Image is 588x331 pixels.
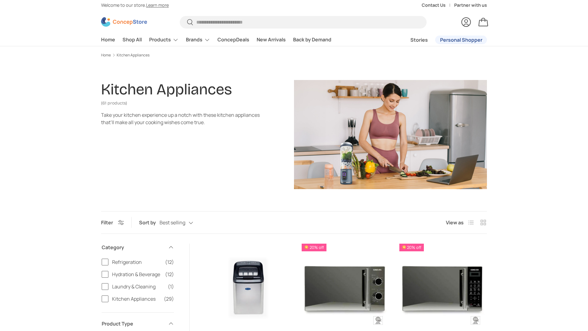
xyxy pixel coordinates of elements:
a: Kitchen Appliances [117,53,149,57]
img: ConcepStore [101,17,147,27]
span: Product Type [102,320,164,327]
span: 20% off [399,244,424,251]
a: Contact Us [422,2,454,9]
span: Best selling [160,220,185,226]
nav: Primary [101,34,331,46]
label: Sort by [139,219,160,226]
span: (29) [164,295,174,302]
a: Back by Demand [293,34,331,46]
span: 20% off [302,244,326,251]
a: Products [149,34,179,46]
summary: Category [102,236,174,258]
a: ConcepDeals [217,34,249,46]
div: Take your kitchen experience up a notch with these kitchen appliances that’ll make all your cooki... [101,111,260,126]
nav: Secondary [396,34,487,46]
a: Shop All [123,34,142,46]
summary: Brands [182,34,214,46]
button: Filter [101,219,124,226]
span: (1) [168,283,174,290]
a: Home [101,34,115,46]
span: Laundry & Cleaning [112,283,164,290]
a: Partner with us [454,2,487,9]
span: Kitchen Appliances [112,295,160,302]
p: Welcome to our store. [101,2,169,9]
span: Filter [101,219,113,226]
nav: Breadcrumbs [101,52,487,58]
a: Personal Shopper [435,36,487,44]
span: (12) [165,258,174,266]
img: Kitchen Appliances [294,80,487,189]
button: Best selling [160,217,205,228]
span: Personal Shopper [440,37,482,42]
a: Brands [186,34,210,46]
span: View as [446,219,464,226]
a: Learn more [146,2,169,8]
span: Hydration & Beverage [112,271,161,278]
span: (61 products) [101,101,127,106]
span: Refrigeration [112,258,161,266]
a: New Arrivals [257,34,286,46]
a: Stories [410,34,428,46]
span: (12) [165,271,174,278]
summary: Products [145,34,182,46]
h1: Kitchen Appliances [101,80,232,98]
span: Category [102,244,164,251]
a: Home [101,53,111,57]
